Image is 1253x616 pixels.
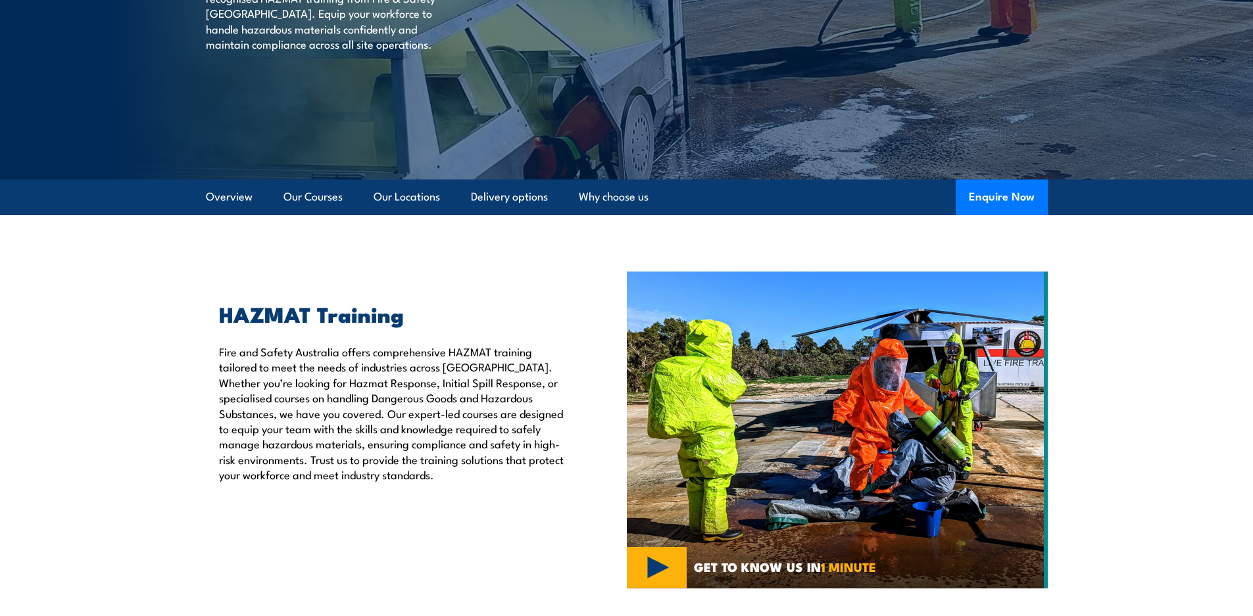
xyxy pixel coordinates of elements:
p: Fire and Safety Australia offers comprehensive HAZMAT training tailored to meet the needs of indu... [219,344,566,483]
a: Delivery options [471,179,548,214]
h2: HAZMAT Training [219,304,566,323]
button: Enquire Now [956,179,1048,215]
a: Our Locations [374,179,440,214]
span: GET TO KNOW US IN [694,561,876,573]
strong: 1 MINUTE [821,557,876,576]
a: Overview [206,179,253,214]
a: Our Courses [283,179,343,214]
a: Why choose us [579,179,649,214]
img: HAZMAT Response Training [627,272,1048,588]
